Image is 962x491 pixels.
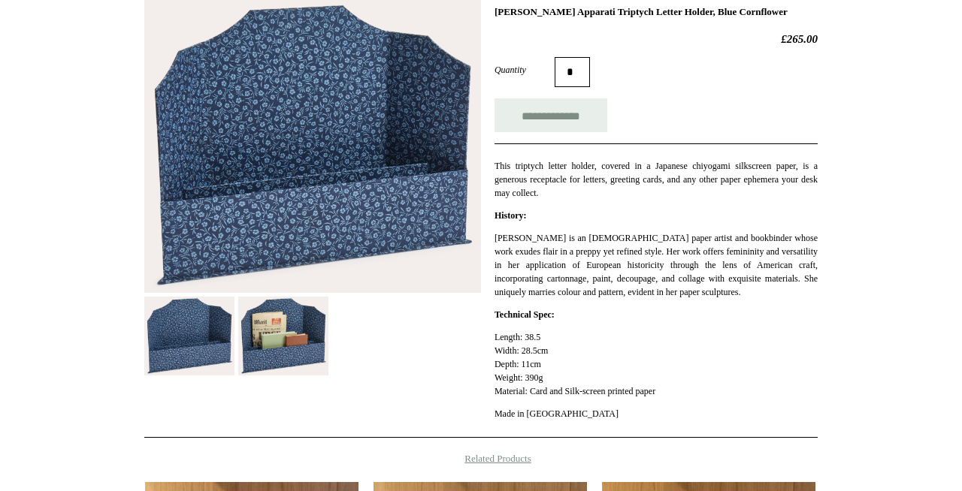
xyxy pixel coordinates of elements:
[495,63,555,77] label: Quantity
[495,231,818,299] p: [PERSON_NAME] is an [DEMOGRAPHIC_DATA] paper artist and bookbinder whose work exudes flair in a p...
[238,297,328,375] img: Scanlon Apparati Triptych Letter Holder, Blue Cornflower
[495,309,555,320] strong: Technical Spec:
[495,32,818,46] h2: £265.00
[495,210,527,221] strong: History:
[144,297,234,375] img: Scanlon Apparati Triptych Letter Holder, Blue Cornflower
[495,6,818,18] h1: [PERSON_NAME] Apparati Triptych Letter Holder, Blue Cornflower
[495,407,818,420] p: Made in [GEOGRAPHIC_DATA]
[105,453,857,465] h4: Related Products
[495,330,818,398] p: Length: 38.5 Width: 28.5cm Depth: 11cm Weight: 390g Material: Card and Silk-screen printed paper
[495,159,818,200] p: This triptych letter holder, covered in a Japanese chiyogami silkscreen paper, is a generous rece...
